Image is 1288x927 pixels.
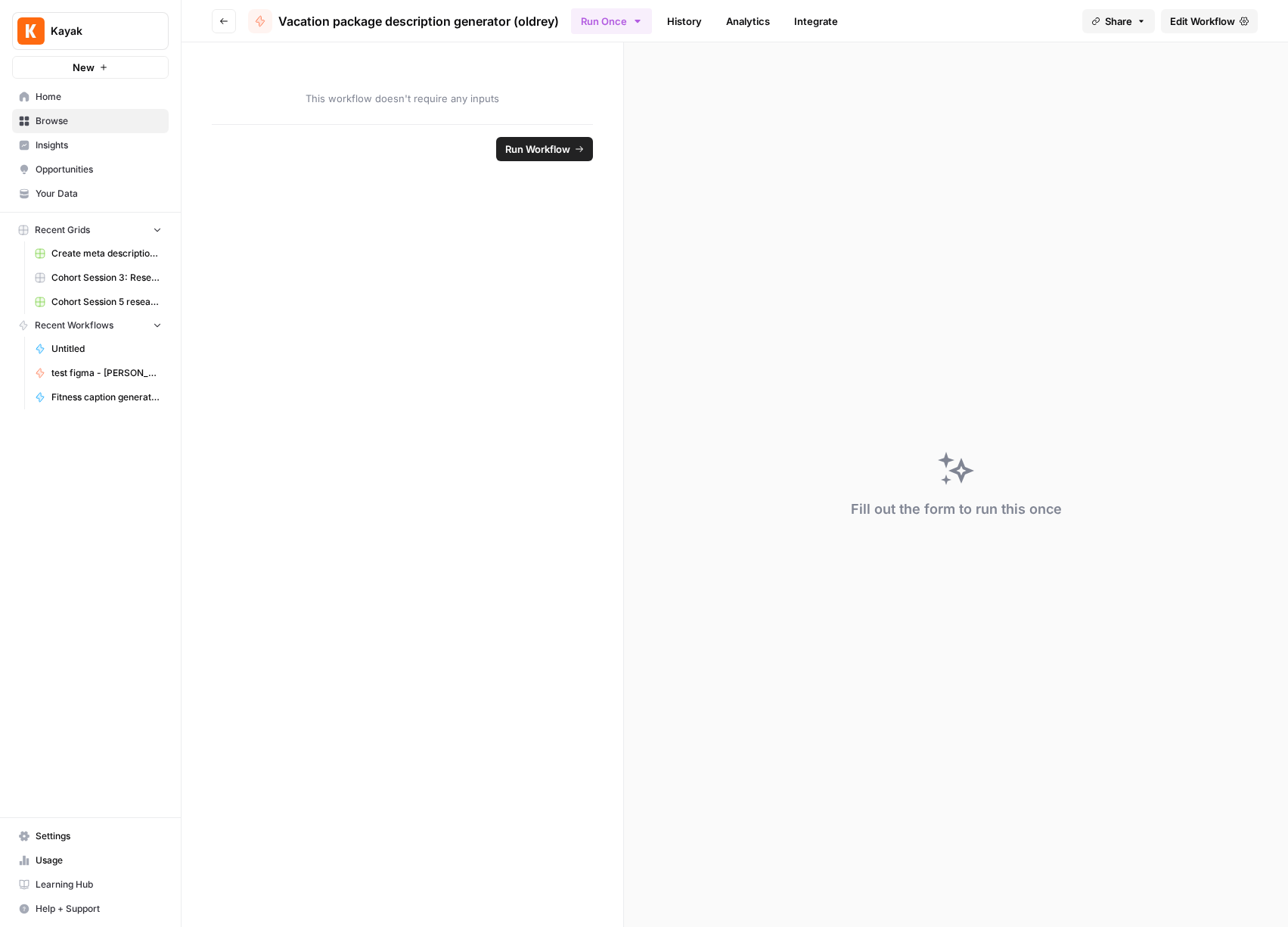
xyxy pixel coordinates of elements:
[12,848,169,873] a: Usage
[12,56,169,79] button: New
[28,241,169,266] a: Create meta description ([PERSON_NAME]) Grid
[1082,9,1155,33] button: Share
[12,219,169,241] button: Recent Grids
[278,12,559,30] span: Vacation package description generator (oldrey)
[1105,14,1132,29] span: Share
[12,873,169,897] a: Learning Hub
[505,142,570,157] span: Run Workflow
[51,247,162,260] span: Create meta description ([PERSON_NAME]) Grid
[12,12,169,50] button: Workspace: Kayak
[36,854,162,867] span: Usage
[51,390,162,404] span: Fitness caption generator (oldrey)
[51,295,162,309] span: Cohort Session 5 research (Fie)
[717,9,779,33] a: Analytics
[36,829,162,843] span: Settings
[28,385,169,409] a: Fitness caption generator (oldrey)
[28,361,169,385] a: test figma - [PERSON_NAME]
[851,499,1062,520] div: Fill out the form to run this once
[28,337,169,361] a: Untitled
[248,9,559,33] a: Vacation package description generator (oldrey)
[36,187,162,201] span: Your Data
[12,85,169,109] a: Home
[12,824,169,848] a: Settings
[1161,9,1258,33] a: Edit Workflow
[36,878,162,891] span: Learning Hub
[36,163,162,176] span: Opportunities
[51,271,162,285] span: Cohort Session 3: Research, Writing Rules, and Avoiding AI Speak
[36,114,162,128] span: Browse
[785,9,847,33] a: Integrate
[658,9,711,33] a: History
[12,157,169,182] a: Opportunities
[12,109,169,133] a: Browse
[28,290,169,314] a: Cohort Session 5 research (Fie)
[1170,14,1235,29] span: Edit Workflow
[12,314,169,337] button: Recent Workflows
[12,133,169,157] a: Insights
[51,342,162,356] span: Untitled
[36,90,162,104] span: Home
[12,897,169,921] button: Help + Support
[571,8,652,34] button: Run Once
[496,137,593,161] button: Run Workflow
[17,17,45,45] img: Kayak Logo
[28,266,169,290] a: Cohort Session 3: Research, Writing Rules, and Avoiding AI Speak
[212,91,593,106] span: This workflow doesn't require any inputs
[12,182,169,206] a: Your Data
[36,902,162,916] span: Help + Support
[73,60,95,75] span: New
[36,138,162,152] span: Insights
[35,223,90,237] span: Recent Grids
[51,366,162,380] span: test figma - [PERSON_NAME]
[51,23,142,39] span: Kayak
[35,319,113,332] span: Recent Workflows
